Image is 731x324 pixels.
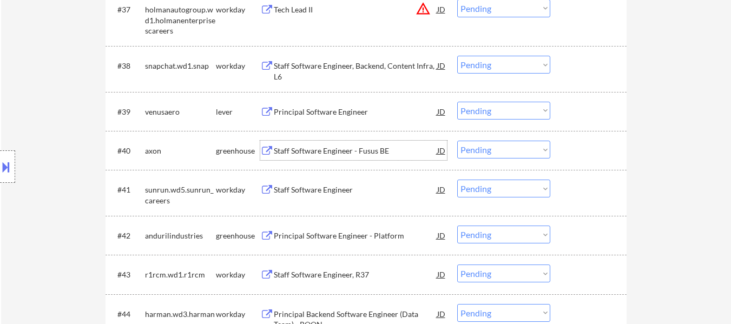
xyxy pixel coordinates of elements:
[274,4,437,15] div: Tech Lead II
[416,1,431,16] button: warning_amber
[436,180,447,199] div: JD
[274,146,437,156] div: Staff Software Engineer - Fusus BE
[216,309,260,320] div: workday
[274,107,437,117] div: Principal Software Engineer
[436,102,447,121] div: JD
[117,269,136,280] div: #43
[145,61,216,71] div: snapchat.wd1.snap
[436,56,447,75] div: JD
[145,4,216,36] div: holmanautogroup.wd1.holmanenterprisescareers
[216,146,260,156] div: greenhouse
[216,184,260,195] div: workday
[436,141,447,160] div: JD
[117,309,136,320] div: #44
[216,230,260,241] div: greenhouse
[274,61,437,82] div: Staff Software Engineer, Backend, Content Infra, L6
[436,226,447,245] div: JD
[117,61,136,71] div: #38
[436,265,447,284] div: JD
[274,230,437,241] div: Principal Software Engineer - Platform
[216,4,260,15] div: workday
[274,184,437,195] div: Staff Software Engineer
[216,107,260,117] div: lever
[436,304,447,323] div: JD
[145,309,216,320] div: harman.wd3.harman
[117,4,136,15] div: #37
[274,269,437,280] div: Staff Software Engineer, R37
[145,269,216,280] div: r1rcm.wd1.r1rcm
[216,269,260,280] div: workday
[216,61,260,71] div: workday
